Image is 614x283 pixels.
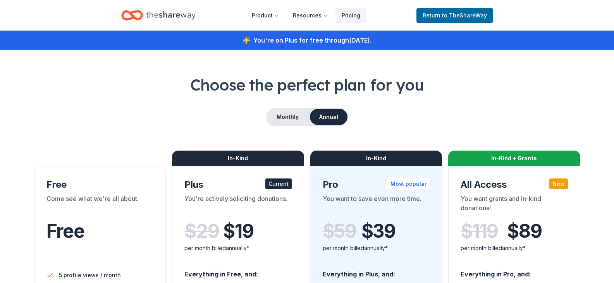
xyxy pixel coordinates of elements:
div: All Access [461,178,568,191]
div: Plus [184,178,292,191]
div: Pro [323,178,430,191]
div: per month billed annually* [461,244,568,253]
div: per month billed annually* [184,244,292,253]
div: Everything in Pro, and: [461,263,568,279]
span: $ 89 [507,220,542,242]
div: per month billed annually* [323,244,430,253]
button: Resources [287,8,334,23]
a: Returnto TheShareWay [416,8,493,23]
div: Free [46,178,154,191]
a: Pricing [335,8,366,23]
div: You want grants and in-kind donations! [461,194,568,216]
div: Everything in Plus, and: [323,263,430,279]
div: Most popular [387,178,430,189]
nav: Main [246,6,366,24]
a: Home [121,6,196,24]
button: Annual [310,109,347,125]
div: In-Kind [310,151,442,166]
div: In-Kind + Grants [448,151,580,166]
span: Free [46,220,84,242]
div: In-Kind [172,151,304,166]
div: You're actively soliciting donations. [184,194,292,216]
span: $ 19 [223,220,253,242]
div: New [549,178,568,189]
div: Current [265,178,292,189]
div: Everything in Free, and: [184,263,292,279]
div: You want to save even more time. [323,194,430,216]
button: Monthly [267,109,308,125]
span: $ 39 [361,220,396,242]
button: Product [246,8,285,23]
h1: Choose the perfect plan for you [31,74,583,96]
span: Return [423,11,487,20]
span: to TheShareWay [442,12,487,19]
span: 5 profile views / month [59,271,121,280]
div: Come see what we're all about. [46,194,154,216]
